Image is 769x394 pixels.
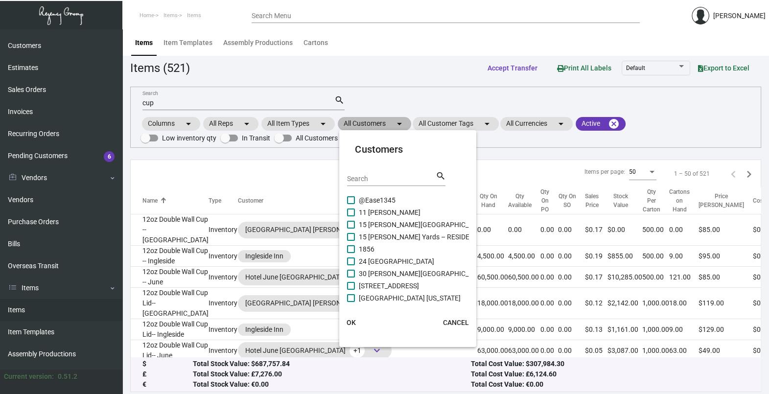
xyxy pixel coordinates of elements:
div: Current version: [4,371,54,382]
span: [STREET_ADDRESS] [359,280,419,292]
span: 1856 [359,243,374,255]
span: 30 [PERSON_NAME][GEOGRAPHIC_DATA] - Residences [359,268,526,279]
span: [GEOGRAPHIC_DATA] [US_STATE] [359,292,461,304]
mat-icon: search [435,170,445,182]
span: 11 [PERSON_NAME] [359,207,420,218]
button: CANCEL [435,314,476,331]
span: 24 [GEOGRAPHIC_DATA] [359,255,434,267]
span: CANCEL [443,319,468,326]
span: @Ease1345 [359,194,396,206]
button: OK [335,314,367,331]
span: 15 [PERSON_NAME] Yards – RESIDENCES - Inactive [359,231,515,243]
span: OK [347,319,356,326]
div: 0.51.2 [58,371,77,382]
span: 15 [PERSON_NAME][GEOGRAPHIC_DATA] – RESIDENCES [359,219,534,231]
mat-card-title: Customers [355,142,461,157]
